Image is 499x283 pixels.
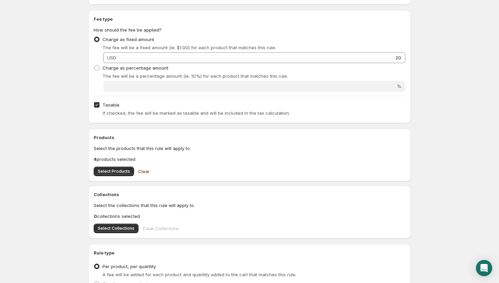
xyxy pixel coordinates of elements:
span: Charge as percentage amount [103,65,168,71]
h2: Products [94,134,405,141]
b: 4 [94,156,97,162]
span: USD [107,55,116,60]
span: Select Collections [98,226,134,231]
span: If checked, the fee will be marked as taxable and will be included in the tax calculation. [103,110,290,116]
span: The fee will be a fixed amount (ie. $1.00) for each product that matches this rule. [103,45,276,50]
span: Taxable [103,102,119,108]
span: % [397,83,401,89]
h2: Rule type [94,249,405,256]
h2: Fee type [94,16,405,22]
p: The fee will be a percentage amount (ie. 10%) for each product that matches this rule. [103,73,405,79]
button: Clear [134,165,154,178]
h2: Collections [94,191,405,198]
span: A fee will be added for each product and quantity added to the cart that matches this rule. [103,272,296,277]
button: Select Collections [94,224,138,233]
span: Charge as fixed amount [103,37,154,42]
p: Select the collections that this rule will apply to. [94,202,405,209]
span: Clear [138,168,150,175]
b: 0 [94,213,97,219]
span: Select Products [98,169,130,174]
span: Per product, per quantity [103,264,156,269]
button: Select Products [94,167,134,176]
span: How should the fee be applied? [94,27,162,33]
p: Select the products that this rule will apply to. [94,145,405,152]
p: collections selected [94,213,405,220]
div: Open Intercom Messenger [476,260,492,276]
p: products selected [94,156,405,163]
